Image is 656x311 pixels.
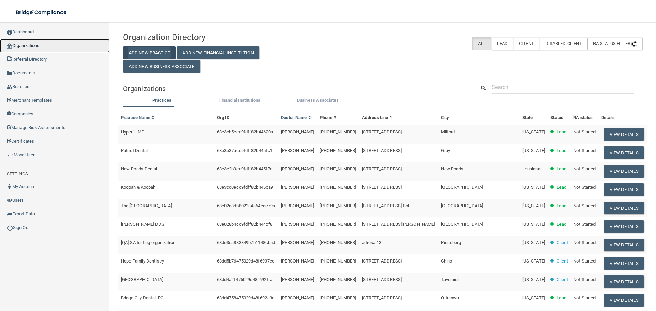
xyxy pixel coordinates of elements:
[604,220,644,233] button: View Details
[593,41,637,46] span: RA Status Filter
[441,295,459,300] span: Ottumwa
[571,111,599,125] th: RA status
[123,60,200,73] button: Add New Business Associate
[121,258,164,264] span: Hope Family Dentistry
[604,183,644,196] button: View Details
[441,277,459,282] span: Tavernier
[522,295,545,300] span: [US_STATE]
[121,115,155,120] a: Practice Name
[520,111,548,125] th: State
[599,111,647,125] th: Details
[121,129,145,135] span: Hyperfit MD
[522,148,545,153] span: [US_STATE]
[557,257,568,265] p: Client
[121,222,164,227] span: [PERSON_NAME] DDS
[441,166,464,171] span: New Roads
[441,258,452,264] span: Chino
[320,166,356,171] span: [PHONE_NUMBER]
[217,166,272,171] span: 68e3e2b9cc9fdff82b445f7c
[217,222,272,227] span: 68e028b4cc9fdff82b444df8
[121,148,148,153] span: Patriot Dental
[362,185,402,190] span: [STREET_ADDRESS]
[573,240,596,245] span: Not Started
[604,202,644,214] button: View Details
[362,166,402,171] span: [STREET_ADDRESS]
[557,275,568,284] p: Client
[201,96,279,106] li: Financial Institutions
[362,240,381,245] span: adresa 13
[7,152,14,158] img: briefcase.64adab9b.png
[121,166,158,171] span: New Roads Dental
[604,239,644,251] button: View Details
[217,277,272,282] span: 68dd4a2f475029d48f692ffa
[362,295,402,300] span: [STREET_ADDRESS]
[320,185,356,190] span: [PHONE_NUMBER]
[281,258,314,264] span: [PERSON_NAME]
[123,85,466,93] h5: Organizations
[557,183,566,192] p: Lead
[604,165,644,178] button: View Details
[217,148,272,153] span: 68e3e37acc9fdff82b445fc1
[604,294,644,307] button: View Details
[320,258,356,264] span: [PHONE_NUMBER]
[441,129,455,135] span: Milford
[557,294,566,302] p: Lead
[281,166,314,171] span: [PERSON_NAME]
[573,258,596,264] span: Not Started
[281,240,314,245] span: [PERSON_NAME]
[441,185,483,190] span: [GEOGRAPHIC_DATA]
[438,111,520,125] th: City
[320,222,356,227] span: [PHONE_NUMBER]
[320,240,356,245] span: [PHONE_NUMBER]
[217,185,273,190] span: 68e3cd0ecc9fdff82b445ba9
[297,98,339,103] span: Business Associates
[152,98,172,103] span: Practices
[522,185,545,190] span: [US_STATE]
[320,203,356,208] span: [PHONE_NUMBER]
[557,220,566,228] p: Lead
[126,96,197,104] label: Practices
[604,128,644,141] button: View Details
[557,165,566,173] p: Lead
[362,148,402,153] span: [STREET_ADDRESS]
[281,148,314,153] span: [PERSON_NAME]
[7,198,12,203] img: icon-users.e205127d.png
[317,111,359,125] th: Phone #
[557,239,568,247] p: Client
[522,203,545,208] span: [US_STATE]
[204,96,275,104] label: Financial Institutions
[281,129,314,135] span: [PERSON_NAME]
[522,277,545,282] span: [US_STATE]
[123,96,201,106] li: Practices
[573,185,596,190] span: Not Started
[441,203,483,208] span: [GEOGRAPHIC_DATA]
[522,240,545,245] span: [US_STATE]
[217,295,274,300] span: 68dd4758475029d48f692e3c
[123,33,289,42] h4: Organization Directory
[472,37,491,50] label: All
[441,240,461,245] span: Pierreberg
[219,98,260,103] span: Financial Institutions
[10,5,73,19] img: bridge_compliance_login_screen.278c3ca4.svg
[573,166,596,171] span: Not Started
[282,96,353,104] label: Business Associates
[121,203,172,208] span: The [GEOGRAPHIC_DATA]
[604,275,644,288] button: View Details
[573,203,596,208] span: Not Started
[573,148,596,153] span: Not Started
[217,203,275,208] span: 68e02a8db8022a4a64cec79a
[557,128,566,136] p: Lead
[7,225,13,231] img: ic_power_dark.7ecde6b1.png
[177,46,259,59] button: Add New Financial Institution
[557,146,566,155] p: Lead
[522,166,541,171] span: Lousiana
[217,129,273,135] span: 68e3eb5ecc9fdff82b44620a
[281,295,314,300] span: [PERSON_NAME]
[522,258,545,264] span: [US_STATE]
[281,203,314,208] span: [PERSON_NAME]
[362,258,402,264] span: [STREET_ADDRESS]
[123,46,176,59] button: Add New Practice
[320,277,356,282] span: [PHONE_NUMBER]
[279,96,357,106] li: Business Associate
[573,129,596,135] span: Not Started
